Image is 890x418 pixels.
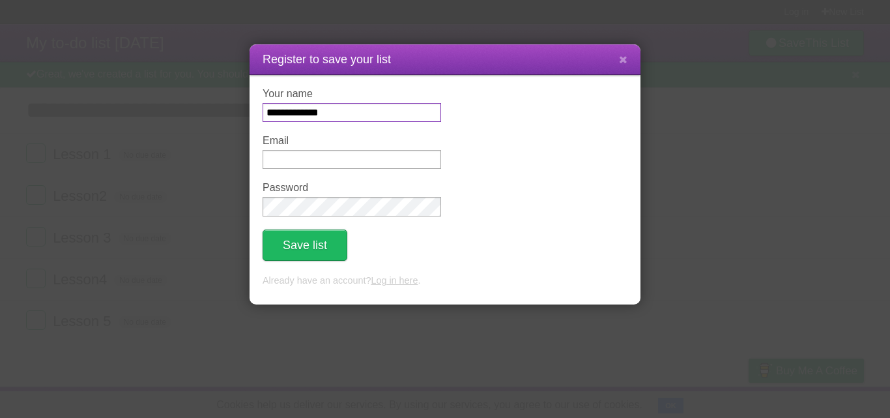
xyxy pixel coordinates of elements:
button: Save list [263,230,347,261]
label: Your name [263,88,441,100]
a: Log in here [371,275,418,286]
label: Email [263,135,441,147]
label: Password [263,182,441,194]
h1: Register to save your list [263,51,627,68]
p: Already have an account? . [263,274,627,288]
